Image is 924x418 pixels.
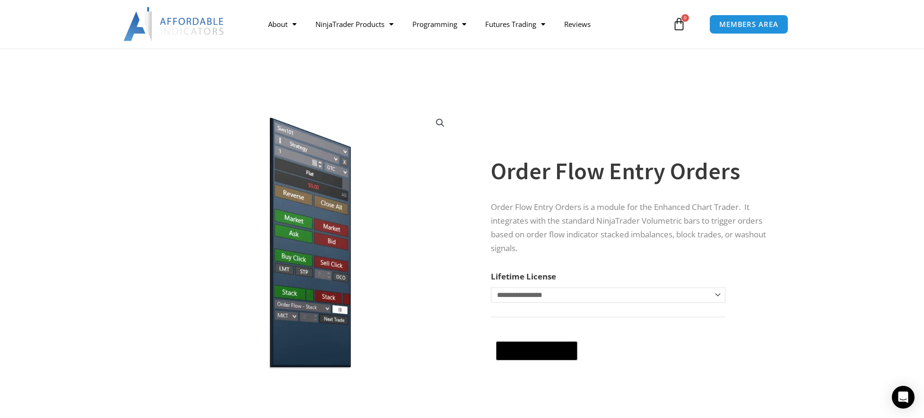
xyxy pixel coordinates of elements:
[259,13,306,35] a: About
[709,15,788,34] a: MEMBERS AREA
[494,316,579,339] iframe: Secure express checkout frame
[491,271,556,282] label: Lifetime License
[719,21,778,28] span: MEMBERS AREA
[491,155,767,188] h1: Order Flow Entry Orders
[491,366,767,374] iframe: PayPal Message 1
[432,114,449,131] a: View full-screen image gallery
[658,10,700,38] a: 0
[152,107,456,369] img: orderflow entry | Affordable Indicators – NinjaTrader
[403,13,476,35] a: Programming
[306,13,403,35] a: NinjaTrader Products
[259,13,670,35] nav: Menu
[681,14,689,22] span: 0
[892,386,915,409] div: Open Intercom Messenger
[476,13,555,35] a: Futures Trading
[496,341,577,360] button: Buy with GPay
[123,7,225,41] img: LogoAI | Affordable Indicators – NinjaTrader
[491,200,767,255] p: Order Flow Entry Orders is a module for the Enhanced Chart Trader. It integrates with the standar...
[555,13,600,35] a: Reviews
